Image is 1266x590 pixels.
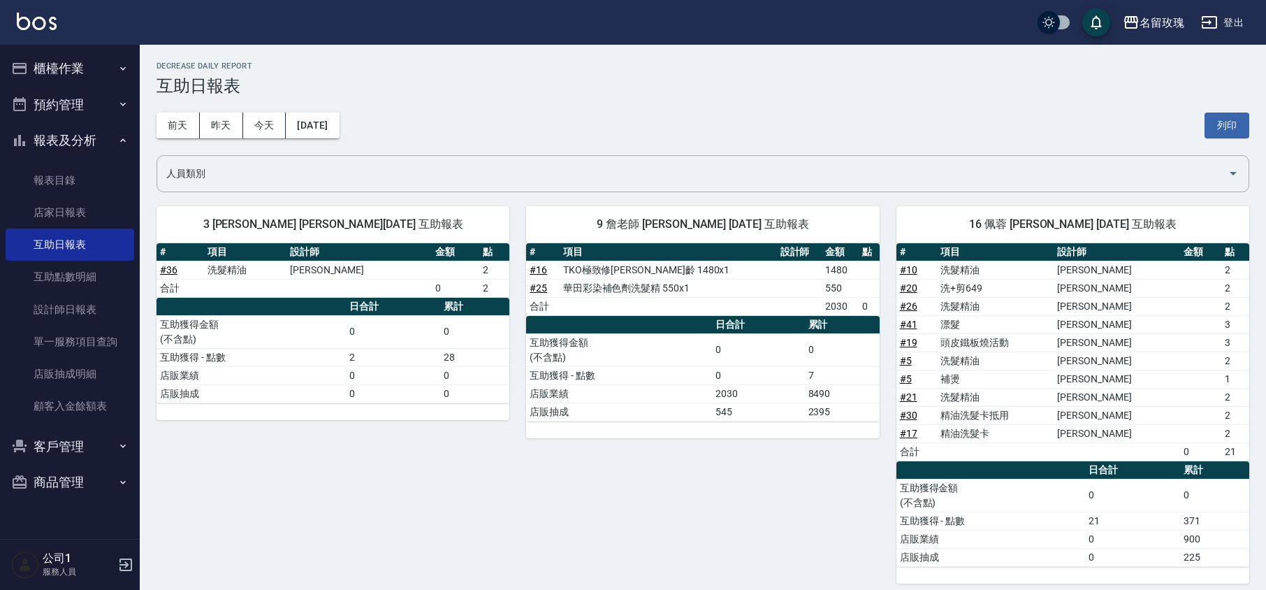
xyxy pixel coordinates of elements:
[900,264,917,275] a: #10
[526,243,559,261] th: #
[543,217,862,231] span: 9 詹老師 [PERSON_NAME] [DATE] 互助報表
[1221,424,1249,442] td: 2
[440,366,509,384] td: 0
[900,373,912,384] a: #5
[822,261,858,279] td: 1480
[526,384,711,403] td: 店販業績
[859,243,880,261] th: 點
[157,384,346,403] td: 店販抽成
[286,243,432,261] th: 設計師
[900,410,917,421] a: #30
[1221,442,1249,461] td: 21
[286,113,339,138] button: [DATE]
[526,333,711,366] td: 互助獲得金額 (不含點)
[160,264,177,275] a: #36
[6,390,134,422] a: 顧客入金餘額表
[805,316,880,334] th: 累計
[896,512,1086,530] td: 互助獲得 - 點數
[432,279,479,297] td: 0
[1180,442,1221,461] td: 0
[6,261,134,293] a: 互助點數明細
[1180,530,1249,548] td: 900
[479,279,509,297] td: 2
[346,366,441,384] td: 0
[6,358,134,390] a: 店販抽成明細
[157,279,204,297] td: 合計
[346,298,441,316] th: 日合計
[900,355,912,366] a: #5
[1054,243,1180,261] th: 設計師
[6,196,134,229] a: 店家日報表
[440,384,509,403] td: 0
[1085,479,1180,512] td: 0
[1054,315,1180,333] td: [PERSON_NAME]
[900,337,917,348] a: #19
[6,464,134,501] button: 商品管理
[1222,162,1244,185] button: Open
[6,164,134,196] a: 報表目錄
[6,122,134,159] button: 報表及分析
[896,243,938,261] th: #
[1180,461,1249,480] th: 累計
[1054,388,1180,406] td: [PERSON_NAME]
[913,217,1232,231] span: 16 佩蓉 [PERSON_NAME] [DATE] 互助報表
[900,282,917,294] a: #20
[712,384,805,403] td: 2030
[1082,8,1110,36] button: save
[432,243,479,261] th: 金額
[526,297,559,315] td: 合計
[157,76,1249,96] h3: 互助日報表
[530,282,547,294] a: #25
[1180,479,1249,512] td: 0
[777,243,822,261] th: 設計師
[560,279,777,297] td: 華田彩染補色劑洗髮精 550x1
[1221,388,1249,406] td: 2
[157,315,346,348] td: 互助獲得金額 (不含點)
[805,403,880,421] td: 2395
[900,301,917,312] a: #26
[1221,261,1249,279] td: 2
[896,442,938,461] td: 合計
[526,316,879,422] table: a dense table
[937,279,1054,297] td: 洗+剪649
[896,548,1086,566] td: 店販抽成
[6,229,134,261] a: 互助日報表
[560,243,777,261] th: 項目
[896,479,1086,512] td: 互助獲得金額 (不含點)
[937,261,1054,279] td: 洗髮精油
[440,298,509,316] th: 累計
[11,551,39,579] img: Person
[712,366,805,384] td: 0
[6,294,134,326] a: 設計師日報表
[1085,461,1180,480] th: 日合計
[1205,113,1249,138] button: 列印
[526,403,711,421] td: 店販抽成
[1221,352,1249,370] td: 2
[560,261,777,279] td: TKO極致修[PERSON_NAME]齡 1480x1
[1221,370,1249,388] td: 1
[17,13,57,30] img: Logo
[937,333,1054,352] td: 頭皮鐵板燒活動
[204,243,286,261] th: 項目
[805,384,880,403] td: 8490
[526,243,879,316] table: a dense table
[346,384,441,403] td: 0
[712,403,805,421] td: 545
[937,406,1054,424] td: 精油洗髮卡抵用
[859,297,880,315] td: 0
[805,366,880,384] td: 7
[6,429,134,465] button: 客戶管理
[204,261,286,279] td: 洗髮精油
[712,333,805,366] td: 0
[1221,406,1249,424] td: 2
[900,319,917,330] a: #41
[1054,352,1180,370] td: [PERSON_NAME]
[1221,243,1249,261] th: 點
[937,388,1054,406] td: 洗髮精油
[937,370,1054,388] td: 補燙
[346,348,441,366] td: 2
[173,217,493,231] span: 3 [PERSON_NAME] [PERSON_NAME][DATE] 互助報表
[1085,512,1180,530] td: 21
[900,391,917,403] a: #21
[157,113,200,138] button: 前天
